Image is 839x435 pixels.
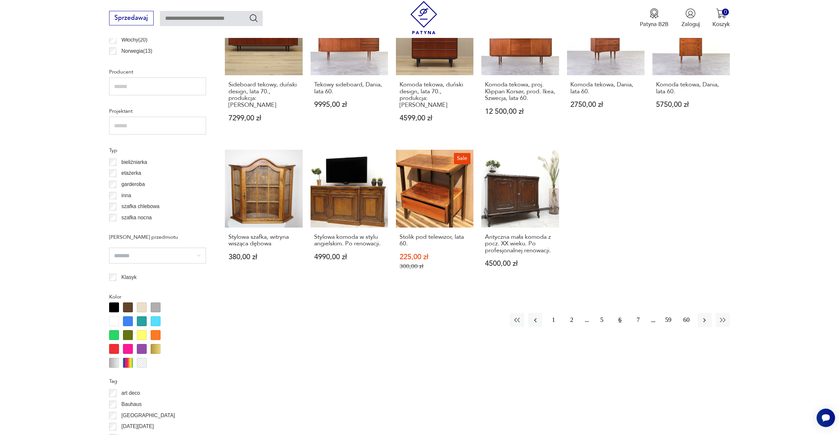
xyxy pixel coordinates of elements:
p: bieliźniarka [121,158,147,167]
button: 60 [679,313,694,327]
a: SaleStolik pod telewizor, lata 60.Stolik pod telewizor, lata 60.225,00 zł300,00 zł [396,150,473,285]
h3: Stolik pod telewizor, lata 60. [400,234,470,247]
button: 2 [565,313,579,327]
p: szafka chlebowa [121,202,159,211]
p: Patyna B2B [640,20,669,28]
h3: Tekowy sideboard, Dania, lata 60. [314,81,385,95]
p: 5750,00 zł [656,101,727,108]
a: Stylowa komoda w stylu angielskim. Po renowacji.Stylowa komoda w stylu angielskim. Po renowacji.4... [311,150,388,285]
h3: Komoda tekowa, Dania, lata 60. [570,81,641,95]
button: 7 [631,313,645,327]
p: garderoba [121,180,145,189]
a: Antyczna mała komoda z pocz. XX wieku. Po profesjonalnej renowacji.Antyczna mała komoda z pocz. X... [481,150,559,285]
p: 4990,00 zł [314,254,385,261]
p: 9995,00 zł [314,101,385,108]
p: Projektant [109,107,206,115]
h3: Stylowa szafka, witryna wisząca dębowa [228,234,299,247]
img: Ikona koszyka [716,8,726,18]
img: Ikona medalu [649,8,659,18]
p: Bauhaus [121,400,142,409]
button: 1 [546,313,560,327]
h3: Antyczna mała komoda z pocz. XX wieku. Po profesjonalnej renowacji. [485,234,555,254]
div: 0 [722,9,729,16]
p: Producent [109,68,206,76]
p: [PERSON_NAME] przedmiotu [109,233,206,241]
h3: Komoda tekowa, Dania, lata 60. [656,81,727,95]
p: Kolor [109,293,206,301]
h3: Sideboard tekowy, duński design, lata 70., produkcja: [PERSON_NAME] [228,81,299,109]
img: Patyna - sklep z meblami i dekoracjami vintage [407,1,440,34]
p: 380,00 zł [228,254,299,261]
p: 4500,00 zł [485,260,555,267]
img: Ikonka użytkownika [685,8,696,18]
button: Sprzedawaj [109,11,154,25]
a: Sprzedawaj [109,16,154,21]
h3: Komoda tekowa, duński design, lata 70., produkcja: [PERSON_NAME] [400,81,470,109]
p: 4599,00 zł [400,115,470,122]
button: 59 [661,313,675,327]
p: 7299,00 zł [228,115,299,122]
p: 300,00 zł [400,263,470,270]
p: inna [121,191,131,200]
p: szafka nocna [121,213,152,222]
p: 12 500,00 zł [485,108,555,115]
p: Norwegia ( 13 ) [121,47,152,55]
button: Szukaj [249,13,258,23]
a: Stylowa szafka, witryna wisząca dębowaStylowa szafka, witryna wisząca dębowa380,00 zł [225,150,302,285]
button: 0Koszyk [712,8,730,28]
p: art deco [121,389,140,397]
p: Tag [109,377,206,386]
p: Francja ( 12 ) [121,58,148,66]
iframe: Smartsupp widget button [817,409,835,427]
p: 225,00 zł [400,254,470,261]
p: Typ [109,146,206,155]
button: 6 [613,313,627,327]
p: [DATE][DATE] [121,422,154,431]
p: Zaloguj [681,20,700,28]
a: Ikona medaluPatyna B2B [640,8,669,28]
p: 2750,00 zł [570,101,641,108]
button: Patyna B2B [640,8,669,28]
button: Zaloguj [681,8,700,28]
h3: Stylowa komoda w stylu angielskim. Po renowacji. [314,234,385,247]
p: Włochy ( 20 ) [121,36,147,44]
h3: Komoda tekowa, proj. Klippan Korsør, prod. Ikea, Szwecja, lata 60. [485,81,555,102]
button: 5 [595,313,609,327]
p: Koszyk [712,20,730,28]
p: etażerka [121,169,141,177]
p: [GEOGRAPHIC_DATA] [121,411,175,420]
p: Klasyk [121,273,136,282]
